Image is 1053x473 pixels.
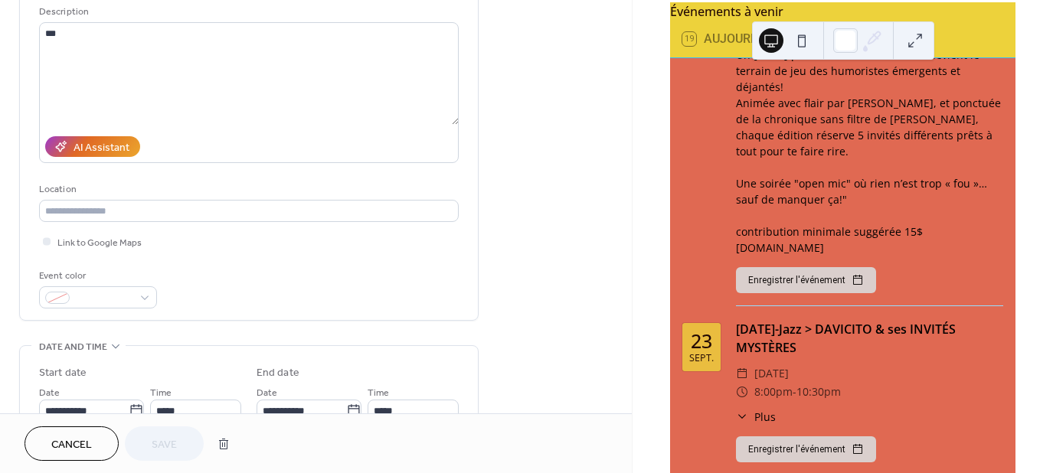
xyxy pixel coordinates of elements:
[39,268,154,284] div: Event color
[368,385,389,401] span: Time
[39,365,87,381] div: Start date
[57,235,142,251] span: Link to Google Maps
[39,4,456,20] div: Description
[691,331,712,351] div: 23
[39,385,60,401] span: Date
[45,136,140,157] button: AI Assistant
[25,426,119,461] button: Cancel
[736,364,748,383] div: ​
[51,437,92,453] span: Cancel
[689,354,714,364] div: sept.
[736,320,1003,357] div: [DATE]-Jazz > DAVICITO & ses INVITÉS MYSTÈRES
[796,383,841,401] span: 10:30pm
[754,409,776,425] span: Plus
[670,2,1015,21] div: Événements à venir
[150,385,172,401] span: Time
[736,383,748,401] div: ​
[754,364,789,383] span: [DATE]
[736,409,776,425] button: ​Plus
[74,140,129,156] div: AI Assistant
[736,267,876,293] button: Enregistrer l'événement
[39,181,456,197] div: Location
[736,436,876,462] button: Enregistrer l'événement
[736,409,748,425] div: ​
[39,339,107,355] span: Date and time
[257,385,277,401] span: Date
[793,383,796,401] span: -
[257,365,299,381] div: End date
[754,383,793,401] span: 8:00pm
[736,15,1003,256] div: Soirée d'Humour > LES SOIRÉES FOU DANS TÊTE Un [DATE] par mois à 20h, le Fou-Bar devient le terra...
